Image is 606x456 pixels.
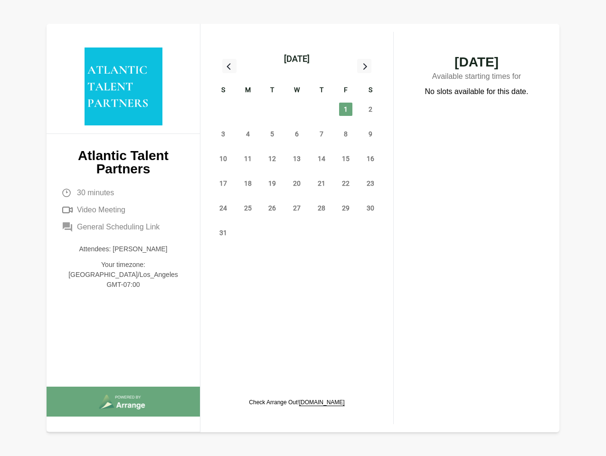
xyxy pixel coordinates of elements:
[217,127,230,141] span: Sunday, August 3, 2025
[315,177,328,190] span: Thursday, August 21, 2025
[265,201,279,215] span: Tuesday, August 26, 2025
[62,149,185,176] p: Atlantic Talent Partners
[309,85,334,97] div: T
[260,85,284,97] div: T
[211,85,236,97] div: S
[299,399,345,406] a: [DOMAIN_NAME]
[77,187,114,199] span: 30 minutes
[413,56,540,69] span: [DATE]
[249,399,344,406] p: Check Arrange Out!
[334,85,359,97] div: F
[315,152,328,165] span: Thursday, August 14, 2025
[364,127,377,141] span: Saturday, August 9, 2025
[364,152,377,165] span: Saturday, August 16, 2025
[290,177,303,190] span: Wednesday, August 20, 2025
[77,221,160,233] span: General Scheduling Link
[284,52,310,66] div: [DATE]
[241,127,255,141] span: Monday, August 4, 2025
[364,103,377,116] span: Saturday, August 2, 2025
[284,85,309,97] div: W
[265,152,279,165] span: Tuesday, August 12, 2025
[339,103,352,116] span: Friday, August 1, 2025
[339,152,352,165] span: Friday, August 15, 2025
[217,177,230,190] span: Sunday, August 17, 2025
[364,201,377,215] span: Saturday, August 30, 2025
[265,177,279,190] span: Tuesday, August 19, 2025
[217,152,230,165] span: Sunday, August 10, 2025
[217,226,230,239] span: Sunday, August 31, 2025
[217,201,230,215] span: Sunday, August 24, 2025
[425,86,529,97] p: No slots available for this date.
[339,201,352,215] span: Friday, August 29, 2025
[241,177,255,190] span: Monday, August 18, 2025
[236,85,260,97] div: M
[241,201,255,215] span: Monday, August 25, 2025
[241,152,255,165] span: Monday, August 11, 2025
[290,127,303,141] span: Wednesday, August 6, 2025
[339,127,352,141] span: Friday, August 8, 2025
[339,177,352,190] span: Friday, August 22, 2025
[364,177,377,190] span: Saturday, August 23, 2025
[77,204,125,216] span: Video Meeting
[62,260,185,290] p: Your timezone: [GEOGRAPHIC_DATA]/Los_Angeles GMT-07:00
[265,127,279,141] span: Tuesday, August 5, 2025
[62,244,185,254] p: Attendees: [PERSON_NAME]
[315,201,328,215] span: Thursday, August 28, 2025
[315,127,328,141] span: Thursday, August 7, 2025
[290,152,303,165] span: Wednesday, August 13, 2025
[413,69,540,86] p: Available starting times for
[358,85,383,97] div: S
[290,201,303,215] span: Wednesday, August 27, 2025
